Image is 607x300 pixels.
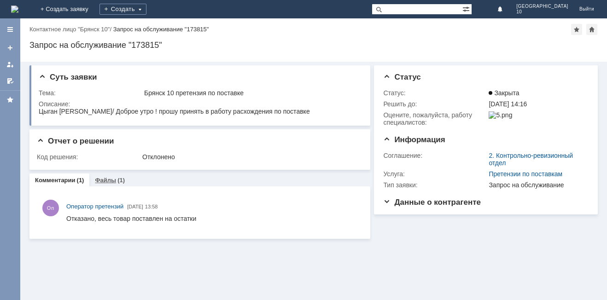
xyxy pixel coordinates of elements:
span: Статус [383,73,420,81]
span: 13:58 [145,204,158,209]
div: Брянск 10 претензия по поставке [144,89,358,97]
div: Oцените, пожалуйста, работу специалистов: [383,111,487,126]
span: Суть заявки [39,73,97,81]
div: / [29,26,113,33]
span: [DATE] [127,204,143,209]
div: (1) [117,177,125,184]
div: Сделать домашней страницей [586,24,597,35]
a: Комментарии [35,177,76,184]
span: 10 [516,9,568,15]
img: logo [11,6,18,13]
div: Решить до: [383,100,487,108]
div: Тема: [39,89,142,97]
a: Контактное лицо "Брянск 10" [29,26,110,33]
span: Оператор претензий [66,203,123,210]
div: Статус: [383,89,487,97]
a: Файлы [95,177,116,184]
div: Создать [99,4,146,15]
div: Описание: [39,100,360,108]
span: Информация [383,135,445,144]
span: Данные о контрагенте [383,198,481,207]
a: Мои заявки [3,57,18,72]
div: (1) [77,177,84,184]
span: Закрыта [489,89,519,97]
div: Добавить в избранное [571,24,582,35]
span: [GEOGRAPHIC_DATA] [516,4,568,9]
div: Услуга: [383,170,487,178]
a: Создать заявку [3,40,18,55]
div: Запрос на обслуживание "173815" [113,26,209,33]
span: Расширенный поиск [462,4,472,13]
a: Перейти на домашнюю страницу [11,6,18,13]
a: Оператор претензий [66,202,123,211]
a: Мои согласования [3,74,18,88]
div: Соглашение: [383,152,487,159]
div: Запрос на обслуживание [489,181,584,189]
div: Отклонено [142,153,358,161]
div: Запрос на обслуживание "173815" [29,40,598,50]
span: [DATE] 14:16 [489,100,527,108]
img: 5.png [489,111,512,119]
a: 2. Контрольно-ревизионный отдел [489,152,573,167]
a: Претензии по поставкам [489,170,562,178]
div: Тип заявки: [383,181,487,189]
span: Отчет о решении [37,137,114,145]
div: Код решения: [37,153,140,161]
